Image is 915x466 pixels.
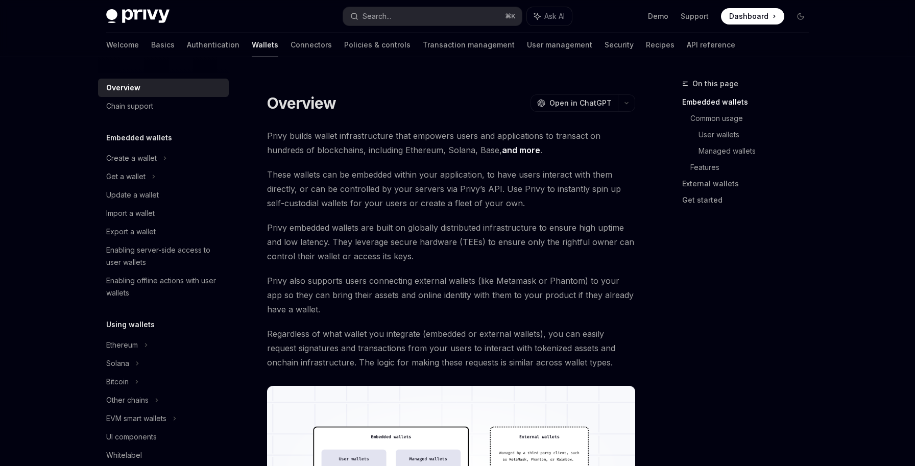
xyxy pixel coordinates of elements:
[699,127,817,143] a: User wallets
[699,143,817,159] a: Managed wallets
[291,33,332,57] a: Connectors
[98,186,229,204] a: Update a wallet
[682,192,817,208] a: Get started
[267,167,635,210] span: These wallets can be embedded within your application, to have users interact with them directly,...
[106,412,166,425] div: EVM smart wallets
[531,94,618,112] button: Open in ChatGPT
[252,33,278,57] a: Wallets
[681,11,709,21] a: Support
[98,97,229,115] a: Chain support
[605,33,634,57] a: Security
[690,159,817,176] a: Features
[98,223,229,241] a: Export a wallet
[106,152,157,164] div: Create a wallet
[267,94,336,112] h1: Overview
[106,394,149,406] div: Other chains
[106,339,138,351] div: Ethereum
[98,428,229,446] a: UI components
[729,11,768,21] span: Dashboard
[106,357,129,370] div: Solana
[721,8,784,24] a: Dashboard
[646,33,675,57] a: Recipes
[151,33,175,57] a: Basics
[106,189,159,201] div: Update a wallet
[98,204,229,223] a: Import a wallet
[423,33,515,57] a: Transaction management
[106,431,157,443] div: UI components
[687,33,735,57] a: API reference
[98,446,229,464] a: Whitelabel
[690,110,817,127] a: Common usage
[648,11,668,21] a: Demo
[106,207,155,219] div: Import a wallet
[527,33,592,57] a: User management
[267,327,635,370] span: Regardless of what wallet you integrate (embedded or external wallets), you can easily request si...
[98,241,229,272] a: Enabling server-side access to user wallets
[106,318,155,331] h5: Using wallets
[106,226,156,238] div: Export a wallet
[343,7,522,26] button: Search...⌘K
[502,145,540,156] a: and more
[692,78,738,90] span: On this page
[363,10,391,22] div: Search...
[106,100,153,112] div: Chain support
[106,170,146,183] div: Get a wallet
[106,33,139,57] a: Welcome
[344,33,411,57] a: Policies & controls
[106,244,223,268] div: Enabling server-side access to user wallets
[106,82,140,94] div: Overview
[267,220,635,263] span: Privy embedded wallets are built on globally distributed infrastructure to ensure high uptime and...
[792,8,809,24] button: Toggle dark mode
[98,79,229,97] a: Overview
[106,376,129,388] div: Bitcoin
[106,9,170,23] img: dark logo
[187,33,239,57] a: Authentication
[682,94,817,110] a: Embedded wallets
[98,272,229,302] a: Enabling offline actions with user wallets
[106,275,223,299] div: Enabling offline actions with user wallets
[505,12,516,20] span: ⌘ K
[106,449,142,461] div: Whitelabel
[106,132,172,144] h5: Embedded wallets
[267,129,635,157] span: Privy builds wallet infrastructure that empowers users and applications to transact on hundreds o...
[544,11,565,21] span: Ask AI
[549,98,612,108] span: Open in ChatGPT
[267,274,635,316] span: Privy also supports users connecting external wallets (like Metamask or Phantom) to your app so t...
[527,7,572,26] button: Ask AI
[682,176,817,192] a: External wallets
